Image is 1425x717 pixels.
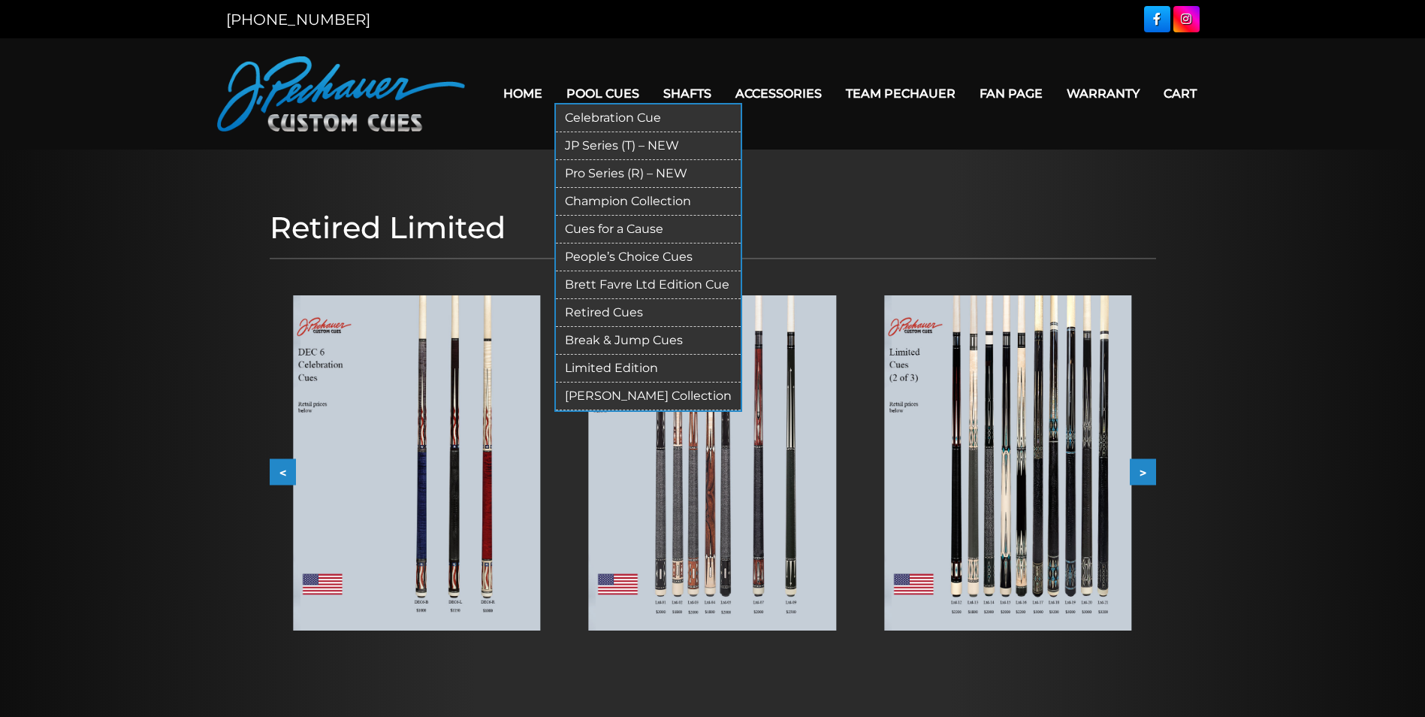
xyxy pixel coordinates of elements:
h1: Retired Limited [270,210,1156,246]
a: Brett Favre Ltd Edition Cue [556,271,741,299]
a: Cues for a Cause [556,216,741,244]
button: < [270,458,296,485]
a: Break & Jump Cues [556,327,741,355]
img: Pechauer Custom Cues [217,56,465,132]
a: Celebration Cue [556,104,741,132]
button: > [1130,458,1156,485]
a: People’s Choice Cues [556,244,741,271]
a: Limited Edition [556,355,741,383]
a: Shafts [651,74,723,113]
a: Retired Cues [556,299,741,327]
a: Accessories [723,74,834,113]
a: Home [491,74,554,113]
a: Fan Page [968,74,1055,113]
a: [PERSON_NAME] Collection [556,383,741,410]
a: Cart [1152,74,1209,113]
a: Champion Collection [556,188,741,216]
a: Pool Cues [554,74,651,113]
a: [PHONE_NUMBER] [226,11,370,29]
a: Pro Series (R) – NEW [556,160,741,188]
a: Team Pechauer [834,74,968,113]
div: Carousel Navigation [270,458,1156,485]
a: Warranty [1055,74,1152,113]
a: JP Series (T) – NEW [556,132,741,160]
